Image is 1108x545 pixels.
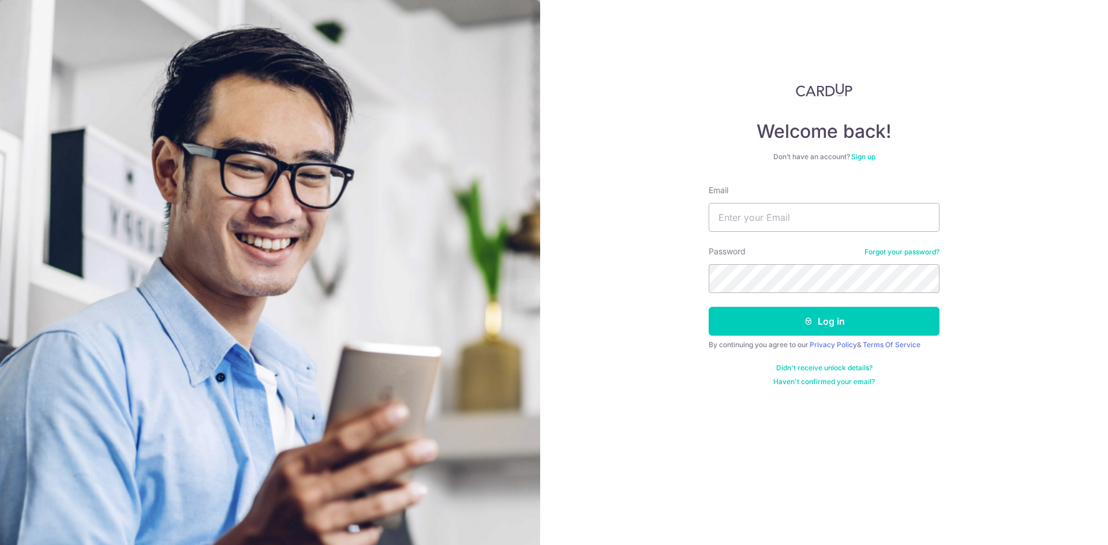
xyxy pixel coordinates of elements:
a: Didn't receive unlock details? [776,363,873,373]
input: Enter your Email [709,203,939,232]
div: Don’t have an account? [709,152,939,161]
label: Password [709,246,746,257]
a: Terms Of Service [863,340,920,349]
h4: Welcome back! [709,120,939,143]
button: Log in [709,307,939,336]
a: Haven't confirmed your email? [773,377,875,386]
div: By continuing you agree to our & [709,340,939,349]
a: Sign up [851,152,875,161]
label: Email [709,185,728,196]
a: Forgot your password? [864,247,939,257]
img: CardUp Logo [796,83,852,97]
a: Privacy Policy [810,340,857,349]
